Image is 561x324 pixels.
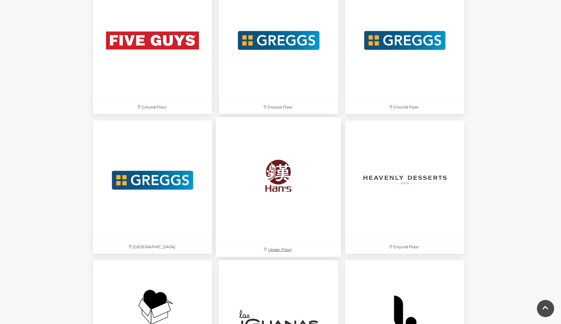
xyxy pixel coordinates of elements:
[93,101,212,114] p: Ground Floor
[89,117,215,257] a: [GEOGRAPHIC_DATA]
[345,101,464,114] p: Ground Floor
[93,240,212,254] p: [GEOGRAPHIC_DATA]
[216,243,341,257] p: Upper Floor
[345,240,464,254] p: Ground Floor
[212,114,345,261] a: Upper Floor
[219,101,338,114] p: Ground Floor
[342,117,468,257] a: Ground Floor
